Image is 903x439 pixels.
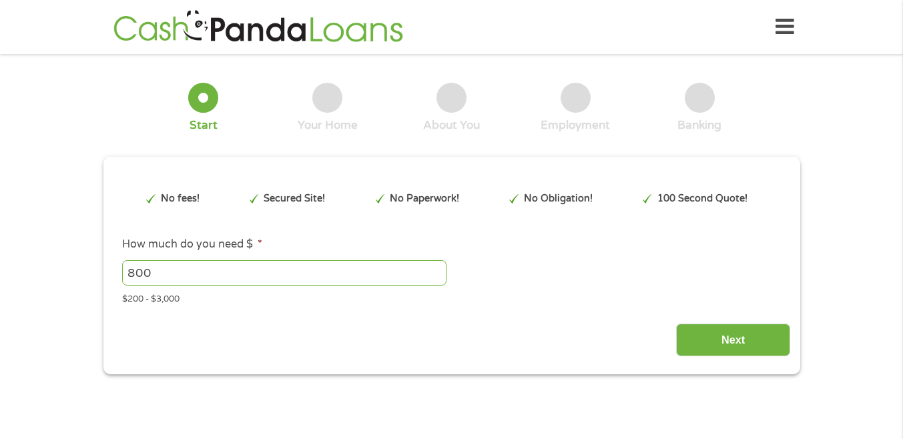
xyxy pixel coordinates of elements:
[122,288,780,306] div: $200 - $3,000
[298,118,358,133] div: Your Home
[161,191,200,206] p: No fees!
[109,8,407,46] img: GetLoanNow Logo
[524,191,593,206] p: No Obligation!
[390,191,459,206] p: No Paperwork!
[264,191,325,206] p: Secured Site!
[676,324,790,356] input: Next
[122,238,262,252] label: How much do you need $
[190,118,218,133] div: Start
[677,118,721,133] div: Banking
[657,191,747,206] p: 100 Second Quote!
[423,118,480,133] div: About You
[541,118,610,133] div: Employment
